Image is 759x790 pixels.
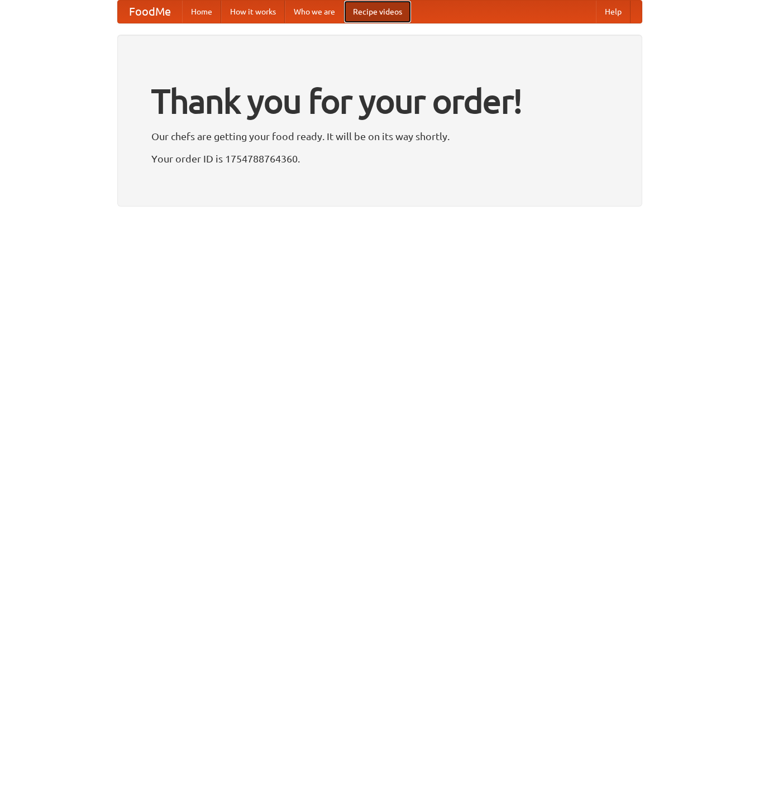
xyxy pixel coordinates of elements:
[151,74,608,128] h1: Thank you for your order!
[344,1,411,23] a: Recipe videos
[221,1,285,23] a: How it works
[151,150,608,167] p: Your order ID is 1754788764360.
[151,128,608,145] p: Our chefs are getting your food ready. It will be on its way shortly.
[182,1,221,23] a: Home
[285,1,344,23] a: Who we are
[118,1,182,23] a: FoodMe
[596,1,631,23] a: Help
